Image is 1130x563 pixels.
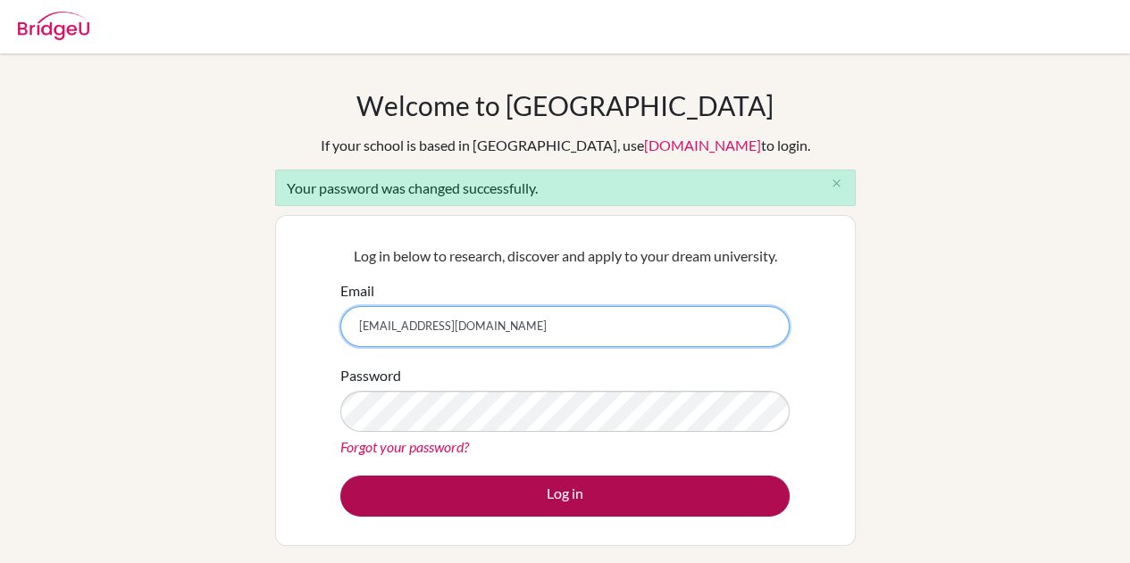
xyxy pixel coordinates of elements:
i: close [830,177,843,190]
label: Email [340,280,374,302]
h1: Welcome to [GEOGRAPHIC_DATA] [356,89,774,121]
div: Your password was changed successfully. [275,170,856,206]
a: [DOMAIN_NAME] [644,137,761,153]
img: Bridge-U [18,12,89,40]
label: Password [340,365,401,386]
button: Log in [340,476,790,517]
button: Close [819,170,855,197]
p: Log in below to research, discover and apply to your dream university. [340,245,790,267]
div: If your school is based in [GEOGRAPHIC_DATA], use to login. [321,135,810,156]
a: Forgot your password? [340,438,469,455]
